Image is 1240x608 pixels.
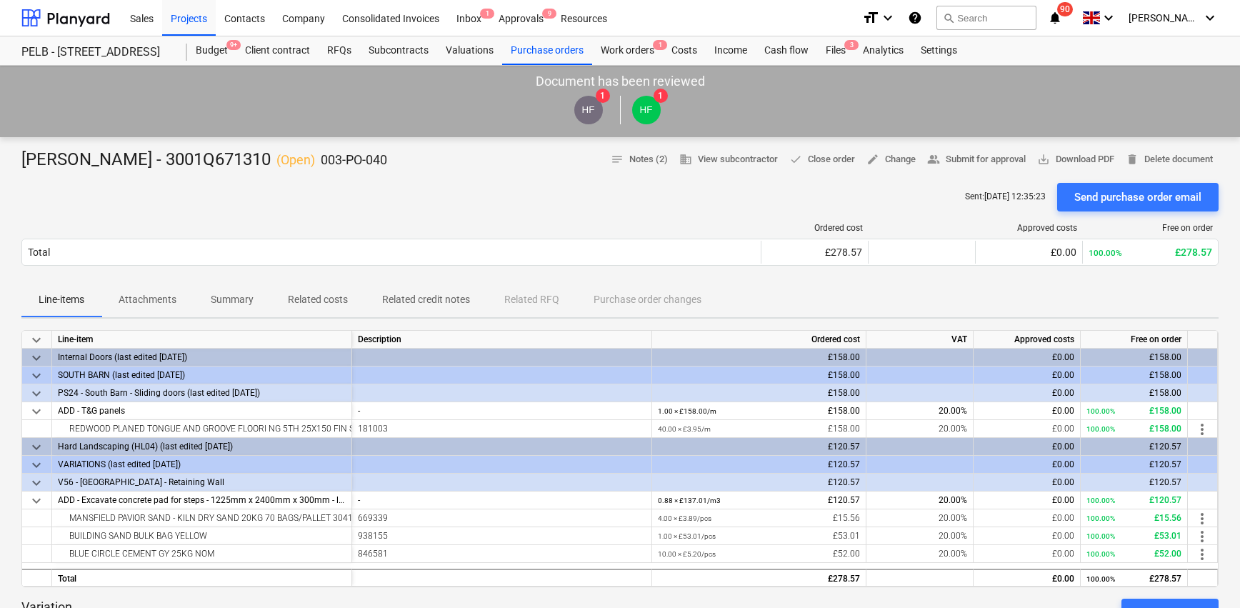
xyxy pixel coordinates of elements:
[21,45,170,60] div: PELB - [STREET_ADDRESS]
[679,151,778,168] span: View subcontractor
[352,331,652,349] div: Description
[854,36,912,65] a: Analytics
[1081,331,1188,349] div: Free on order
[1086,384,1181,402] div: £158.00
[789,153,802,166] span: done
[187,36,236,65] div: Budget
[658,407,716,415] small: 1.00 × £158.00 / m
[866,527,974,545] div: 20.00%
[866,492,974,509] div: 20.00%
[502,36,592,65] a: Purchase orders
[658,532,716,540] small: 1.00 × £53.01 / pcs
[358,509,646,527] div: 669339
[706,36,756,65] a: Income
[28,439,45,456] span: keyboard_arrow_down
[382,292,470,307] p: Related credit notes
[1086,456,1181,474] div: £120.57
[582,104,595,115] span: HF
[658,570,860,588] div: £278.57
[979,509,1074,527] div: £0.00
[1057,183,1219,211] button: Send purchase order email
[862,9,879,26] i: format_size
[21,149,387,171] div: [PERSON_NAME] - 3001Q671310
[979,492,1074,509] div: £0.00
[1057,2,1073,16] span: 90
[28,385,45,402] span: keyboard_arrow_down
[1086,575,1115,583] small: 100.00%
[58,545,346,562] div: BLUE CIRCLE CEMENT GY 25KG NOM
[979,420,1074,438] div: £0.00
[611,151,668,168] span: Notes (2)
[1089,246,1212,258] div: £278.57
[1086,367,1181,384] div: £158.00
[1086,497,1115,504] small: 100.00%
[767,246,862,258] div: £278.57
[1086,570,1181,588] div: £278.57
[1194,528,1211,545] span: more_vert
[28,246,50,258] div: Total
[1048,9,1062,26] i: notifications
[861,149,921,171] button: Change
[979,349,1074,367] div: £0.00
[1086,474,1181,492] div: £120.57
[866,331,974,349] div: VAT
[979,570,1074,588] div: £0.00
[756,36,817,65] div: Cash flow
[658,509,860,527] div: £15.56
[437,36,502,65] a: Valuations
[358,420,646,438] div: 181003
[658,425,711,433] small: 40.00 × £3.95 / m
[1037,153,1050,166] span: save_alt
[1086,514,1115,522] small: 100.00%
[658,474,860,492] div: £120.57
[611,153,624,166] span: notes
[981,223,1077,233] div: Approved costs
[542,9,556,19] span: 9
[979,438,1074,456] div: £0.00
[1129,12,1200,24] span: [PERSON_NAME]
[236,36,319,65] a: Client contract
[679,153,692,166] span: business
[596,89,610,103] span: 1
[979,456,1074,474] div: £0.00
[1086,425,1115,433] small: 100.00%
[28,367,45,384] span: keyboard_arrow_down
[276,151,315,169] p: ( Open )
[1086,420,1181,438] div: £158.00
[658,384,860,402] div: £158.00
[1074,188,1201,206] div: Send purchase order email
[866,153,879,166] span: edit
[908,9,922,26] i: Knowledge base
[663,36,706,65] div: Costs
[844,40,859,50] span: 3
[974,331,1081,349] div: Approved costs
[866,402,974,420] div: 20.00%
[658,438,860,456] div: £120.57
[658,349,860,367] div: £158.00
[319,36,360,65] div: RFQs
[360,36,437,65] a: Subcontracts
[921,149,1031,171] button: Submit for approval
[674,149,784,171] button: View subcontractor
[979,367,1074,384] div: £0.00
[605,149,674,171] button: Notes (2)
[592,36,663,65] div: Work orders
[943,12,954,24] span: search
[632,96,661,124] div: Harry Ford
[119,292,176,307] p: Attachments
[58,509,346,527] div: MANSFIELD PAVIOR SAND - KILN DRY SAND 20KG 70 BAGS/PALLET 30410
[1086,438,1181,456] div: £120.57
[1031,149,1120,171] button: Download PDF
[58,384,346,402] div: PS24 - South Barn - Sliding doors (last edited 17 Sep 2025)
[1126,151,1213,168] span: Delete document
[211,292,254,307] p: Summary
[981,246,1076,258] div: £0.00
[1086,527,1181,545] div: £53.01
[1086,407,1115,415] small: 100.00%
[912,36,966,65] a: Settings
[1126,153,1139,166] span: delete
[58,527,346,544] div: BUILDING SAND BULK BAG YELLOW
